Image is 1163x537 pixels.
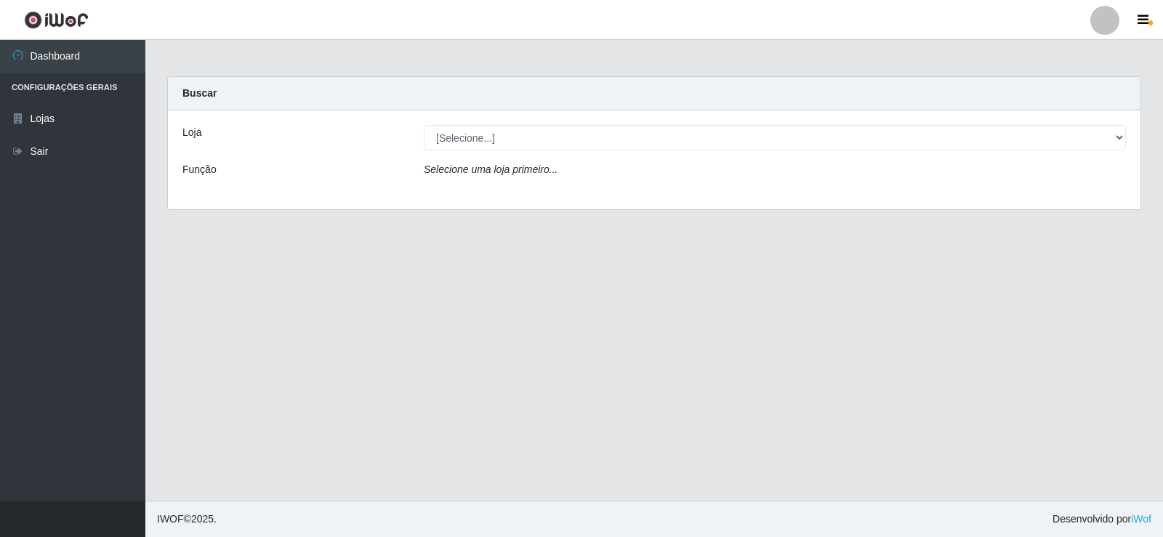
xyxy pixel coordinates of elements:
[182,162,217,177] label: Função
[182,87,217,99] strong: Buscar
[157,512,217,527] span: © 2025 .
[182,125,201,140] label: Loja
[157,513,184,525] span: IWOF
[1053,512,1151,527] span: Desenvolvido por
[424,163,558,175] i: Selecione uma loja primeiro...
[24,11,89,29] img: CoreUI Logo
[1131,513,1151,525] a: iWof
